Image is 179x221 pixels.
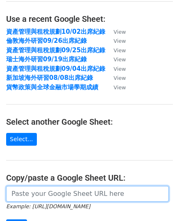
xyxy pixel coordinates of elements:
a: View [105,56,126,63]
a: 新加坡海外研習08/08出席紀錄 [6,74,93,81]
small: View [113,56,126,63]
small: Example: [URL][DOMAIN_NAME] [6,203,90,209]
a: View [105,65,126,72]
h4: Select another Google Sheet: [6,117,173,127]
small: View [113,38,126,44]
h4: Copy/paste a Google Sheet URL: [6,173,173,183]
a: View [105,84,126,91]
h4: Use a recent Google Sheet: [6,14,173,24]
small: View [113,47,126,54]
iframe: Chat Widget [138,181,179,221]
a: 資產管理與租稅規劃09/04出席紀錄 [6,65,105,72]
a: View [105,28,126,35]
div: 聊天小工具 [138,181,179,221]
a: View [105,47,126,54]
a: 資產管理與租稅規劃09/25出席紀錄 [6,47,105,54]
a: 倫敦海外研習09/26出席紀錄 [6,37,87,44]
a: Select... [6,133,37,146]
a: View [105,74,126,81]
small: View [113,75,126,81]
small: View [113,29,126,35]
a: View [105,37,126,44]
a: 瑞士海外研習09/19出席紀錄 [6,56,87,63]
a: 資產管理與租稅規劃10/02出席紀錄 [6,28,105,35]
small: View [113,84,126,91]
small: View [113,66,126,72]
input: Paste your Google Sheet URL here [6,186,169,202]
a: 貨幣政策與全球金融市場學期成績 [6,84,98,91]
